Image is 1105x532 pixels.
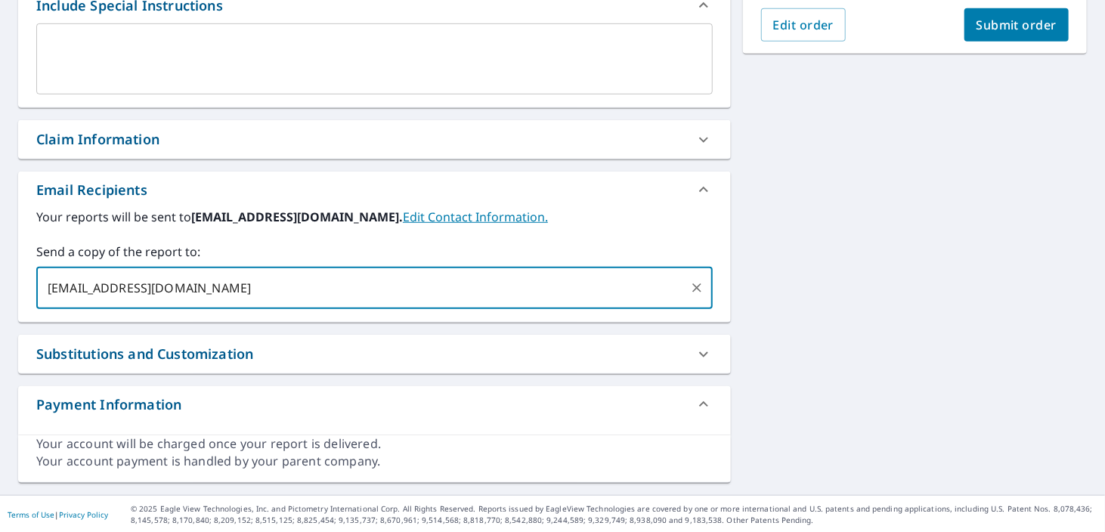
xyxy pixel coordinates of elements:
[131,503,1097,526] p: © 2025 Eagle View Technologies, Inc. and Pictometry International Corp. All Rights Reserved. Repo...
[36,394,181,415] div: Payment Information
[761,8,847,42] button: Edit order
[964,8,1069,42] button: Submit order
[977,17,1057,33] span: Submit order
[36,129,159,150] div: Claim Information
[59,509,108,520] a: Privacy Policy
[36,208,713,226] label: Your reports will be sent to
[8,509,54,520] a: Terms of Use
[191,209,403,225] b: [EMAIL_ADDRESS][DOMAIN_NAME].
[686,277,707,298] button: Clear
[8,510,108,519] p: |
[18,120,731,159] div: Claim Information
[36,180,147,200] div: Email Recipients
[36,243,713,261] label: Send a copy of the report to:
[18,172,731,208] div: Email Recipients
[36,435,713,453] div: Your account will be charged once your report is delivered.
[36,453,713,470] div: Your account payment is handled by your parent company.
[18,335,731,373] div: Substitutions and Customization
[36,344,253,364] div: Substitutions and Customization
[18,386,731,422] div: Payment Information
[773,17,834,33] span: Edit order
[403,209,548,225] a: EditContactInfo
